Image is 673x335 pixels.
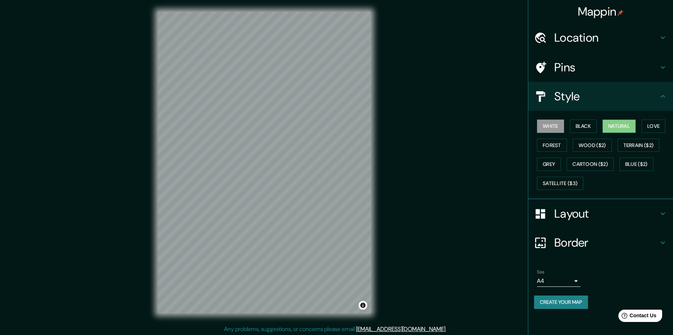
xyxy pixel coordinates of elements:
[567,158,614,171] button: Cartoon ($2)
[537,269,545,275] label: Size
[537,120,564,133] button: White
[554,89,659,104] h4: Style
[578,4,624,19] h4: Mappin
[554,235,659,250] h4: Border
[528,82,673,111] div: Style
[528,53,673,82] div: Pins
[602,120,636,133] button: Natural
[359,301,367,310] button: Toggle attribution
[537,158,561,171] button: Grey
[618,139,660,152] button: Terrain ($2)
[537,177,583,190] button: Satellite ($3)
[619,158,653,171] button: Blue ($2)
[158,12,371,313] canvas: Map
[554,30,659,45] h4: Location
[356,325,445,333] a: [EMAIL_ADDRESS][DOMAIN_NAME]
[618,10,623,16] img: pin-icon.png
[573,139,612,152] button: Wood ($2)
[554,60,659,75] h4: Pins
[642,120,665,133] button: Love
[446,325,448,334] div: .
[528,23,673,52] div: Location
[537,275,580,287] div: A4
[609,307,665,327] iframe: Help widget launcher
[528,199,673,228] div: Layout
[554,206,659,221] h4: Layout
[537,139,567,152] button: Forest
[534,296,588,309] button: Create your map
[528,228,673,257] div: Border
[448,325,449,334] div: .
[570,120,597,133] button: Black
[224,325,446,334] p: Any problems, suggestions, or concerns please email .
